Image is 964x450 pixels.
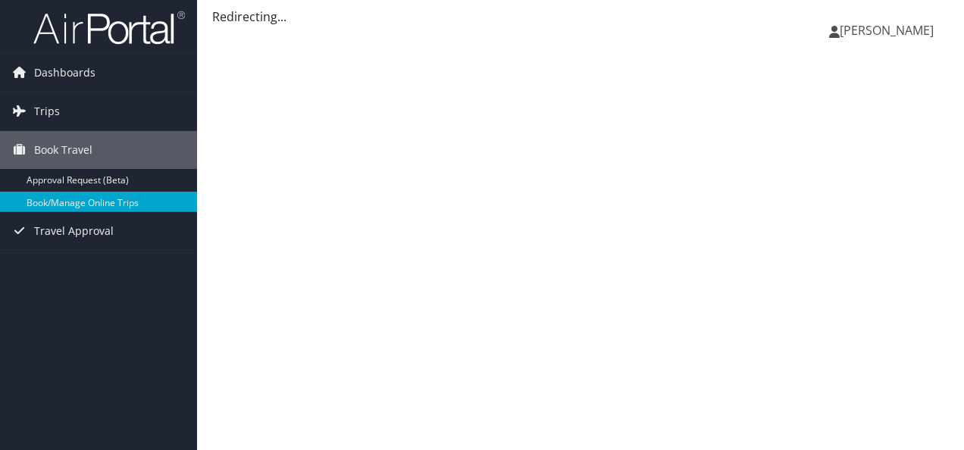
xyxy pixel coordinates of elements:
[212,8,949,26] div: Redirecting...
[34,131,92,169] span: Book Travel
[34,54,95,92] span: Dashboards
[33,10,185,45] img: airportal-logo.png
[34,212,114,250] span: Travel Approval
[34,92,60,130] span: Trips
[829,8,949,53] a: [PERSON_NAME]
[840,22,934,39] span: [PERSON_NAME]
